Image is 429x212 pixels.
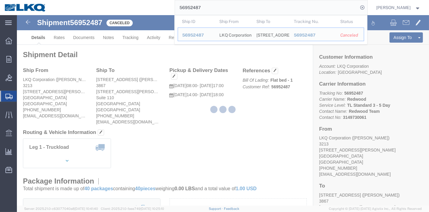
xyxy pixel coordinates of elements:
[376,4,421,11] button: [PERSON_NAME]
[4,3,46,12] img: logo
[329,206,422,211] span: Copyright © [DATE]-[DATE] Agistix Inc., All Rights Reserved
[209,207,224,210] a: Support
[101,207,164,210] span: Client: 2025.21.0-faee749
[175,0,358,15] input: Search for shipment number, reference number
[224,207,239,210] a: Feedback
[377,4,411,11] span: Praveen Nagaraj
[24,207,98,210] span: Server: 2025.21.0-c63077040a8
[141,207,164,210] span: [DATE] 10:25:10
[75,207,98,210] span: [DATE] 10:41:40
